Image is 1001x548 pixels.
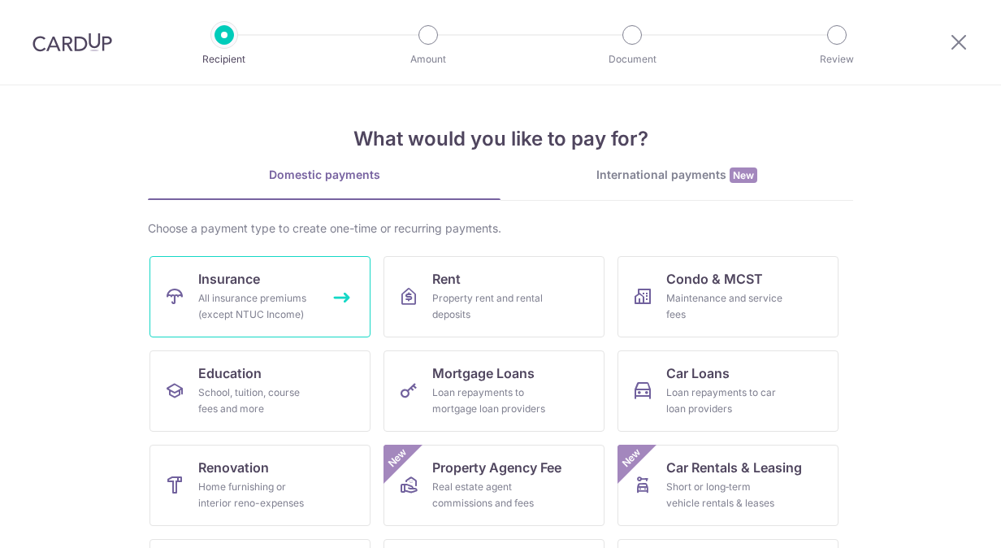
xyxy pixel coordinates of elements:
div: School, tuition, course fees and more [198,385,315,417]
span: Car Rentals & Leasing [666,458,802,477]
span: Car Loans [666,363,730,383]
span: Help [37,11,70,26]
span: Insurance [198,269,260,289]
a: Condo & MCSTMaintenance and service fees [617,256,838,337]
h4: What would you like to pay for? [148,124,853,154]
div: Home furnishing or interior reno-expenses [198,479,315,511]
span: Condo & MCST [666,269,763,289]
span: New [730,167,757,183]
div: Short or long‑term vehicle rentals & leases [666,479,783,511]
span: Property Agency Fee [432,458,561,477]
span: Renovation [198,458,269,477]
span: Rent [432,269,461,289]
p: Recipient [164,51,284,67]
a: InsuranceAll insurance premiums (except NTUC Income) [149,256,370,337]
p: Review [777,51,897,67]
a: Car LoansLoan repayments to car loan providers [617,350,838,432]
div: International payments [500,167,853,184]
a: Mortgage LoansLoan repayments to mortgage loan providers [383,350,604,432]
div: Maintenance and service fees [666,290,783,323]
p: Document [572,51,692,67]
div: Real estate agent commissions and fees [432,479,549,511]
a: RentProperty rent and rental deposits [383,256,604,337]
div: Property rent and rental deposits [432,290,549,323]
span: New [618,445,645,472]
span: New [384,445,411,472]
a: RenovationHome furnishing or interior reno-expenses [149,445,370,526]
div: All insurance premiums (except NTUC Income) [198,290,315,323]
span: Mortgage Loans [432,363,535,383]
a: Car Rentals & LeasingShort or long‑term vehicle rentals & leasesNew [617,445,838,526]
div: Loan repayments to car loan providers [666,385,783,417]
div: Loan repayments to mortgage loan providers [432,385,549,417]
span: Education [198,363,262,383]
a: EducationSchool, tuition, course fees and more [149,350,370,432]
div: Choose a payment type to create one-time or recurring payments. [148,220,853,237]
img: CardUp [32,33,112,52]
div: Domestic payments [148,167,500,183]
a: Property Agency FeeReal estate agent commissions and feesNew [383,445,604,526]
p: Amount [368,51,488,67]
